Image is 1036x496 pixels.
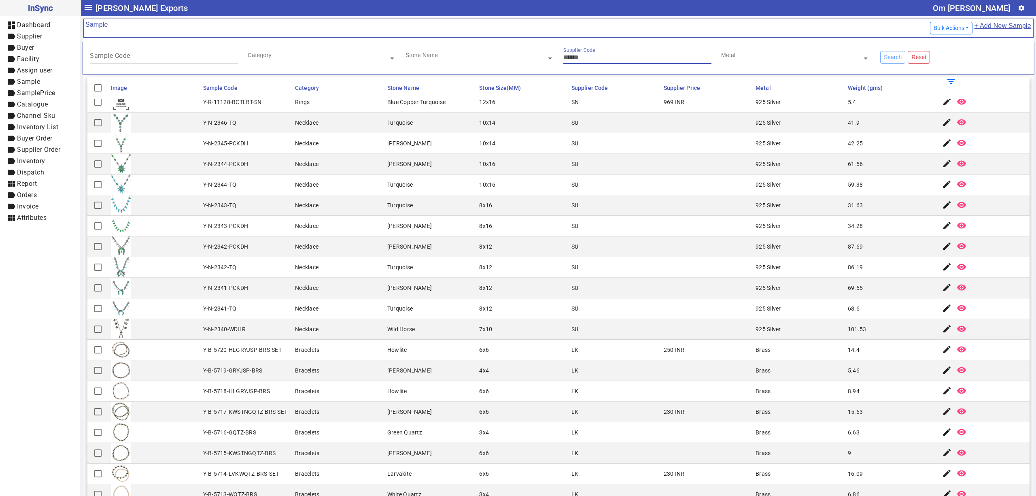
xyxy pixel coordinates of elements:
div: 9 [848,449,851,457]
div: 925 Silver [756,304,781,313]
mat-icon: label [6,145,16,155]
div: 41.9 [848,119,860,127]
div: Y-N-2343-PCKDH [203,222,248,230]
mat-label: Sample Code [90,52,130,60]
div: 42.25 [848,139,863,147]
span: Report [17,180,37,187]
img: 87017c72-c46a-498f-a13c-3a0bfe4ddf6c [111,175,131,195]
div: Necklace [295,325,318,333]
mat-icon: menu [83,2,93,12]
div: 8x16 [479,222,492,230]
div: Y-N-2340-WDHR [203,325,246,333]
div: Necklace [295,222,318,230]
div: Brass [756,449,771,457]
div: 230 INR [664,408,685,416]
mat-icon: label [6,111,16,121]
div: Y-B-5717-KWSTNGQTZ-BRS-SET [203,408,288,416]
mat-icon: label [6,190,16,200]
div: Necklace [295,119,318,127]
mat-label: Supplier Code [563,47,595,53]
mat-icon: edit [942,262,952,272]
div: [PERSON_NAME] [387,160,432,168]
span: [PERSON_NAME] Exports [96,2,188,15]
div: Bracelets [295,408,319,416]
mat-icon: remove_red_eye [957,427,966,437]
div: Necklace [295,160,318,168]
div: 4x4 [479,366,489,375]
img: d0282282-7de1-416d-91df-9c1e24297e71 [111,236,131,257]
div: SU [571,160,579,168]
img: 36df5c23-c239-4fd5-973b-639d091fe286 [111,113,131,133]
img: 6c2fcae7-e948-4572-81ef-d3471264a8d8 [111,278,131,298]
div: Y-N-2342-PCKDH [203,243,248,251]
span: Stone Name [387,85,419,91]
img: comingsoon.png [111,92,131,112]
div: Wild Horse [387,325,415,333]
mat-icon: edit [942,324,952,334]
span: Dashboard [17,21,51,29]
span: Inventory [17,157,45,165]
img: e81b0a67-cf56-4a58-9ce2-1f5a891f5799 [111,381,131,401]
div: Y-N-2341-TQ [203,304,237,313]
div: 10x14 [479,119,495,127]
div: SN [571,98,579,106]
div: Brass [756,408,771,416]
div: LK [571,366,579,375]
div: 101.53 [848,325,866,333]
span: Category [295,85,319,91]
div: Necklace [295,181,318,189]
img: 23610ef9-a130-4e80-9b17-3d3350c16d7b [111,464,131,484]
mat-icon: edit [942,407,952,416]
div: Larvakite [387,470,412,478]
mat-card-header: Sample [83,19,1034,38]
div: 10x16 [479,160,495,168]
span: Invoice [17,202,39,210]
div: [PERSON_NAME] [387,408,432,416]
div: 8x16 [479,201,492,209]
div: SU [571,181,579,189]
div: [PERSON_NAME] [387,366,432,375]
mat-icon: edit [942,97,952,106]
mat-icon: remove_red_eye [957,159,966,168]
mat-icon: edit [942,468,952,478]
div: Rings [295,98,310,106]
div: 925 Silver [756,243,781,251]
div: LK [571,346,579,354]
div: 61.56 [848,160,863,168]
div: SU [571,304,579,313]
mat-icon: remove_red_eye [957,138,966,148]
mat-icon: label [6,100,16,109]
div: 925 Silver [756,263,781,271]
span: Supplier [17,32,42,40]
div: LK [571,428,579,436]
div: 925 Silver [756,284,781,292]
mat-icon: remove_red_eye [957,324,966,334]
mat-icon: edit [942,159,952,168]
div: Bracelets [295,428,319,436]
span: Image [111,85,127,91]
mat-icon: label [6,156,16,166]
mat-icon: edit [942,179,952,189]
mat-icon: edit [942,200,952,210]
div: Metal [721,51,735,59]
mat-icon: remove_red_eye [957,221,966,230]
div: Howlite [387,346,407,354]
div: 969 INR [664,98,685,106]
div: Necklace [295,284,318,292]
button: Bulk Actions [930,22,973,34]
div: Blue Copper Turquoise [387,98,446,106]
div: Y-N-2345-PCKDH [203,139,248,147]
div: 5.4 [848,98,856,106]
div: Y-B-5716-GQTZ-BRS [203,428,256,436]
mat-icon: label [6,32,16,41]
mat-icon: edit [942,241,952,251]
div: Green Quartz [387,428,422,436]
div: 925 Silver [756,98,781,106]
mat-icon: view_module [6,213,16,223]
div: 86.19 [848,263,863,271]
span: Supplier Order [17,146,60,153]
div: Bracelets [295,449,319,457]
div: Turquoise [387,201,413,209]
mat-icon: edit [942,345,952,354]
img: 07bef271-27db-4301-9da6-77ec9369a7d3 [111,257,131,277]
